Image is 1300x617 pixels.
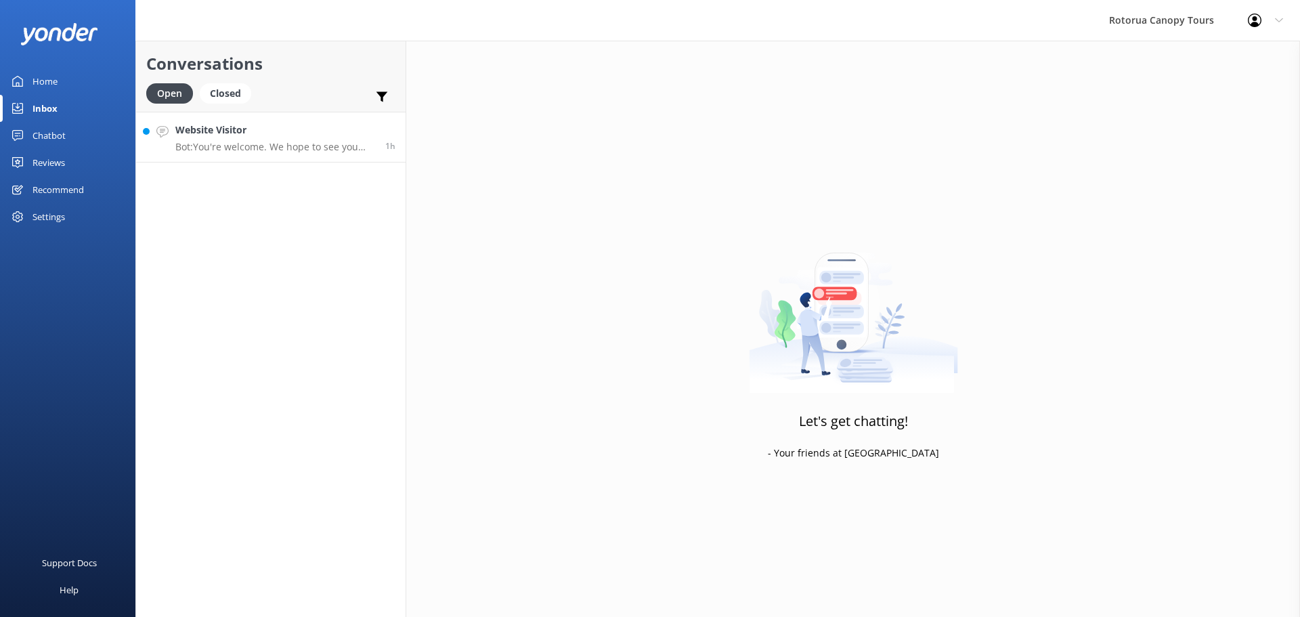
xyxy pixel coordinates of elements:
[136,112,406,163] a: Website VisitorBot:You're welcome. We hope to see you soon!1h
[42,549,97,576] div: Support Docs
[385,140,395,152] span: Sep 05 2025 10:25am (UTC +12:00) Pacific/Auckland
[32,176,84,203] div: Recommend
[32,95,58,122] div: Inbox
[32,203,65,230] div: Settings
[32,68,58,95] div: Home
[799,410,908,432] h3: Let's get chatting!
[20,23,98,45] img: yonder-white-logo.png
[60,576,79,603] div: Help
[146,83,193,104] div: Open
[200,83,251,104] div: Closed
[146,85,200,100] a: Open
[175,141,375,153] p: Bot: You're welcome. We hope to see you soon!
[175,123,375,137] h4: Website Visitor
[32,149,65,176] div: Reviews
[749,224,958,393] img: artwork of a man stealing a conversation from at giant smartphone
[768,446,939,461] p: - Your friends at [GEOGRAPHIC_DATA]
[32,122,66,149] div: Chatbot
[146,51,395,77] h2: Conversations
[200,85,258,100] a: Closed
